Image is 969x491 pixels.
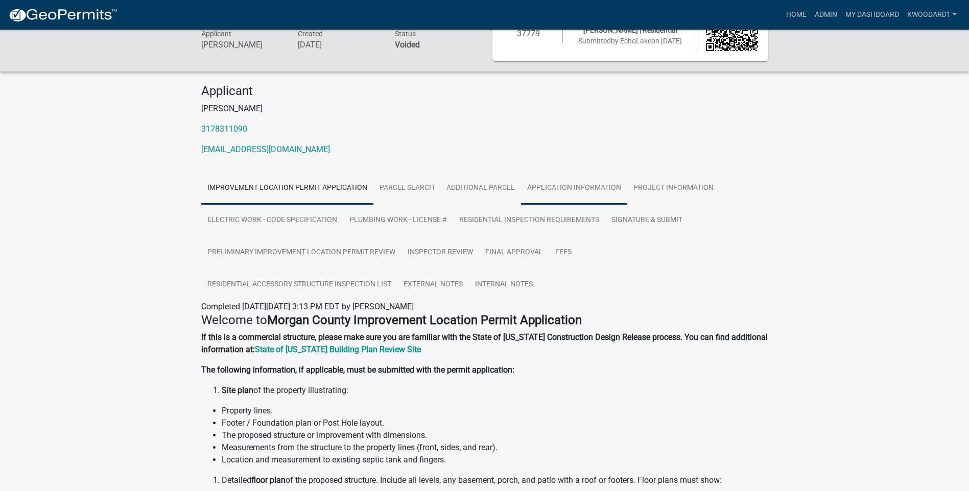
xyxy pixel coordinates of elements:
a: Improvement Location Permit Application [201,172,373,205]
h6: [PERSON_NAME] [201,40,283,50]
strong: Morgan County Improvement Location Permit Application [267,313,582,327]
li: of the property illustrating: [222,384,768,397]
a: Fees [549,236,578,269]
a: Signature & Submit [605,204,689,237]
li: Detailed of the proposed structure. Include all levels, any basement, porch, and patio with a roo... [222,474,768,486]
li: The proposed structure or improvement with dimensions. [222,429,768,441]
a: 3178311090 [201,124,247,134]
a: Residential Accessory Structure Inspection List [201,268,397,301]
strong: If this is a commercial structure, please make sure you are familiar with the State of [US_STATE]... [201,332,768,354]
a: [EMAIL_ADDRESS][DOMAIN_NAME] [201,144,330,154]
a: Admin [811,5,841,24]
a: Residential Inspection Requirements [453,204,605,237]
a: My Dashboard [841,5,903,24]
h6: [DATE] [298,40,380,50]
h4: Welcome to [201,313,768,328]
a: Plumbing Work - License # [343,204,453,237]
strong: floor plan [251,475,286,485]
a: ADDITIONAL PARCEL [440,172,521,205]
li: Location and measurement to existing septic tank and fingers. [222,454,768,466]
a: Application Information [521,172,627,205]
a: External Notes [397,268,469,301]
strong: Voided [395,40,420,50]
a: Preliminary Improvement Location Permit Review [201,236,401,269]
span: Completed [DATE][DATE] 3:13 PM EDT by [PERSON_NAME] [201,302,414,311]
a: Home [782,5,811,24]
a: Internal Notes [469,268,539,301]
a: Inspector Review [401,236,479,269]
span: Created [298,30,323,38]
a: Final Approval [479,236,549,269]
span: Applicant [201,30,231,38]
strong: Site plan [222,385,253,395]
span: by EchoLake [611,37,651,45]
a: kwoodard1 [903,5,961,24]
a: Project Information [627,172,720,205]
a: Parcel search [373,172,440,205]
li: Property lines. [222,405,768,417]
a: State of [US_STATE] Building Plan Review Site [255,345,421,354]
strong: The following information, if applicable, must be submitted with the permit application: [201,365,514,375]
span: Status [395,30,416,38]
a: Electric Work - Code Specification [201,204,343,237]
li: Measurements from the structure to the property lines (front, sides, and rear). [222,441,768,454]
h4: Applicant [201,84,768,99]
li: Footer / Foundation plan or Post Hole layout. [222,417,768,429]
p: [PERSON_NAME] [201,103,768,115]
span: Submitted on [DATE] [578,37,682,45]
